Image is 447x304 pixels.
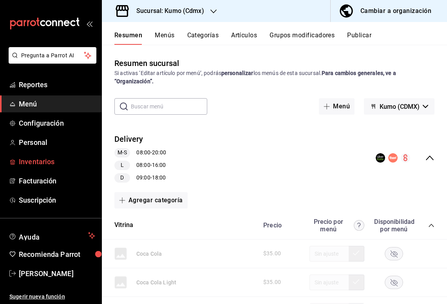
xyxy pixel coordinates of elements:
[117,174,127,182] span: D
[221,70,253,76] strong: personalizar
[114,134,143,145] button: Delivery
[9,293,95,301] span: Sugerir nueva función
[114,221,133,230] button: Vitrina
[187,31,219,45] button: Categorías
[114,148,166,157] div: 08:00 - 20:00
[380,103,420,110] span: Kumo (CDMX)
[19,231,85,240] span: Ayuda
[118,161,127,169] span: L
[309,218,364,233] div: Precio por menú
[114,57,179,69] div: Resumen sucursal
[9,47,96,64] button: Pregunta a Parrot AI
[114,69,434,86] div: Si activas ‘Editar artículo por menú’, podrás los menús de esta sucursal.
[21,51,84,60] span: Pregunta a Parrot AI
[231,31,257,45] button: Artículos
[360,5,431,16] div: Cambiar a organización
[374,218,413,233] div: Disponibilidad por menú
[131,99,207,114] input: Buscar menú
[428,222,434,229] button: collapse-category-row
[255,222,306,229] div: Precio
[19,79,95,90] span: Reportes
[364,98,434,115] button: Kumo (CDMX)
[114,31,447,45] div: navigation tabs
[19,195,95,205] span: Suscripción
[19,137,95,148] span: Personal
[19,118,95,128] span: Configuración
[19,268,95,279] span: [PERSON_NAME]
[114,192,188,209] button: Agregar categoría
[19,176,95,186] span: Facturación
[19,99,95,109] span: Menú
[19,249,95,260] span: Recomienda Parrot
[155,31,174,45] button: Menús
[114,173,166,183] div: 09:00 - 18:00
[319,98,355,115] button: Menú
[114,161,166,170] div: 08:00 - 16:00
[114,70,396,84] strong: Para cambios generales, ve a “Organización”.
[270,31,335,45] button: Grupos modificadores
[86,20,92,27] button: open_drawer_menu
[5,57,96,65] a: Pregunta a Parrot AI
[130,6,204,16] h3: Sucursal: Kumo (Cdmx)
[102,127,447,189] div: collapse-menu-row
[114,148,130,157] span: M-S
[347,31,371,45] button: Publicar
[114,31,142,45] button: Resumen
[19,156,95,167] span: Inventarios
